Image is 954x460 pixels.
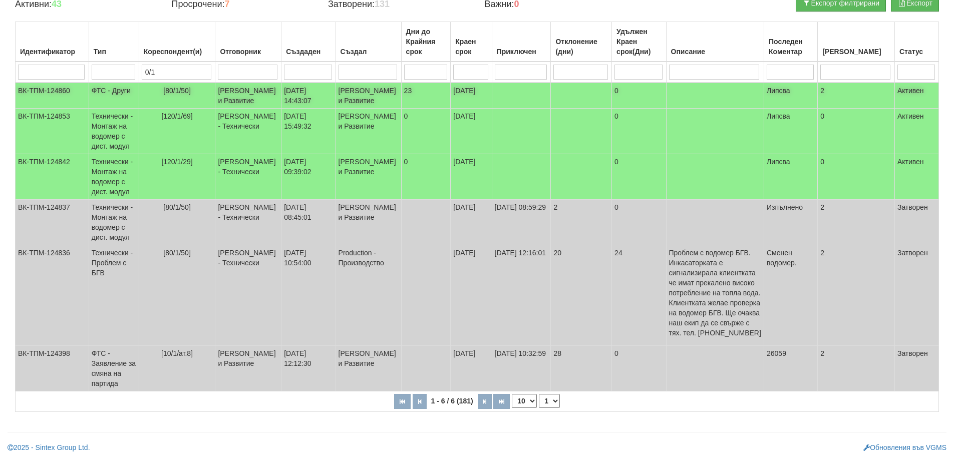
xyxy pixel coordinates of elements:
td: [DATE] [451,346,492,391]
td: [PERSON_NAME] и Развитие [336,200,401,245]
td: Технически - Монтаж на водомер с дист. модул [89,154,139,200]
button: Първа страница [394,394,411,409]
td: [DATE] 08:59:29 [492,200,551,245]
span: 0 [404,112,408,120]
td: [DATE] 08:45:01 [281,200,336,245]
td: 0 [612,346,666,391]
td: Затворен [894,346,938,391]
span: Липсва [767,87,790,95]
td: Технически - Проблем с БГВ [89,245,139,346]
td: 0 [612,83,666,109]
td: 0 [818,109,895,154]
div: Краен срок [453,35,489,59]
td: Технически - Монтаж на водомер с дист. модул [89,200,139,245]
span: Липсва [767,112,790,120]
a: 2025 - Sintex Group Ltd. [8,443,90,451]
td: ВК-ТПМ-124842 [16,154,89,200]
div: Удължен Краен срок(Дни) [614,25,663,59]
td: [PERSON_NAME] и Развитие [336,109,401,154]
td: [DATE] [451,154,492,200]
span: 26059 [767,349,786,357]
td: ФТС - Заявление за смяна на партида [89,346,139,391]
div: Кореспондент(и) [142,45,213,59]
td: 0 [612,109,666,154]
td: [DATE] 09:39:02 [281,154,336,200]
td: ВК-ТПМ-124853 [16,109,89,154]
td: 2 [818,245,895,346]
th: Удължен Краен срок(Дни): No sort applied, activate to apply an ascending sort [612,22,666,62]
td: [DATE] 10:32:59 [492,346,551,391]
div: Последен Коментар [767,35,815,59]
th: Създаден: No sort applied, activate to apply an ascending sort [281,22,336,62]
span: [120/1/29] [161,158,192,166]
select: Страница номер [539,394,560,408]
td: ВК-ТПМ-124837 [16,200,89,245]
td: [DATE] 10:54:00 [281,245,336,346]
span: Сменен водомер. [767,249,797,267]
span: [10/1/ат.8] [161,349,193,357]
span: Изпълнено [767,203,803,211]
th: Отклонение (дни): No sort applied, activate to apply an ascending sort [551,22,612,62]
span: 0 [404,158,408,166]
td: 2 [818,83,895,109]
th: Приключен: No sort applied, activate to apply an ascending sort [492,22,551,62]
td: ВК-ТПМ-124398 [16,346,89,391]
div: Отговорник [218,45,278,59]
td: [PERSON_NAME] - Технически [215,154,281,200]
span: [80/1/50] [163,87,191,95]
td: [DATE] [451,109,492,154]
th: Дни до Крайния срок: No sort applied, activate to apply an ascending sort [401,22,451,62]
td: [PERSON_NAME] и Развитие [215,346,281,391]
td: [DATE] [451,83,492,109]
div: [PERSON_NAME] [820,45,892,59]
td: [DATE] 12:16:01 [492,245,551,346]
th: Идентификатор: No sort applied, activate to apply an ascending sort [16,22,89,62]
td: [DATE] 14:43:07 [281,83,336,109]
td: [DATE] [451,200,492,245]
button: Предишна страница [413,394,427,409]
p: Проблем с водомер БГВ. Инкасаторката е сигнализирала клиентката че имат прекалено високо потребле... [669,248,761,338]
td: Активен [894,83,938,109]
th: Създал: No sort applied, activate to apply an ascending sort [336,22,401,62]
span: 1 - 6 / 6 (181) [429,397,476,405]
span: [80/1/50] [163,249,191,257]
td: 2 [551,200,612,245]
td: [PERSON_NAME] - Технически [215,245,281,346]
th: Описание: No sort applied, activate to apply an ascending sort [666,22,764,62]
td: 2 [818,346,895,391]
div: Отклонение (дни) [553,35,609,59]
div: Статус [897,45,936,59]
div: Създал [339,45,399,59]
td: Активен [894,154,938,200]
th: Последен Коментар: No sort applied, activate to apply an ascending sort [764,22,817,62]
td: [PERSON_NAME] и Развитие [215,83,281,109]
td: Активен [894,109,938,154]
td: 24 [612,245,666,346]
td: 0 [818,154,895,200]
th: Брой Файлове: No sort applied, activate to apply an ascending sort [818,22,895,62]
div: Създаден [284,45,333,59]
td: ВК-ТПМ-124836 [16,245,89,346]
td: [DATE] 12:12:30 [281,346,336,391]
td: [PERSON_NAME] - Технически [215,109,281,154]
div: Тип [92,45,136,59]
div: Описание [669,45,761,59]
span: [120/1/69] [161,112,192,120]
td: 2 [818,200,895,245]
td: [DATE] [451,245,492,346]
th: Отговорник: No sort applied, activate to apply an ascending sort [215,22,281,62]
button: Следваща страница [478,394,492,409]
td: ВК-ТПМ-124860 [16,83,89,109]
div: Приключен [495,45,548,59]
td: Затворен [894,245,938,346]
a: Обновления във VGMS [863,443,946,451]
td: Технически - Монтаж на водомер с дист. модул [89,109,139,154]
span: [80/1/50] [163,203,191,211]
span: 23 [404,87,412,95]
button: Последна страница [493,394,510,409]
td: [PERSON_NAME] и Развитие [336,83,401,109]
td: [PERSON_NAME] и Развитие [336,154,401,200]
span: Липсва [767,158,790,166]
td: 28 [551,346,612,391]
th: Кореспондент(и): No sort applied, activate to apply an ascending sort [139,22,215,62]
